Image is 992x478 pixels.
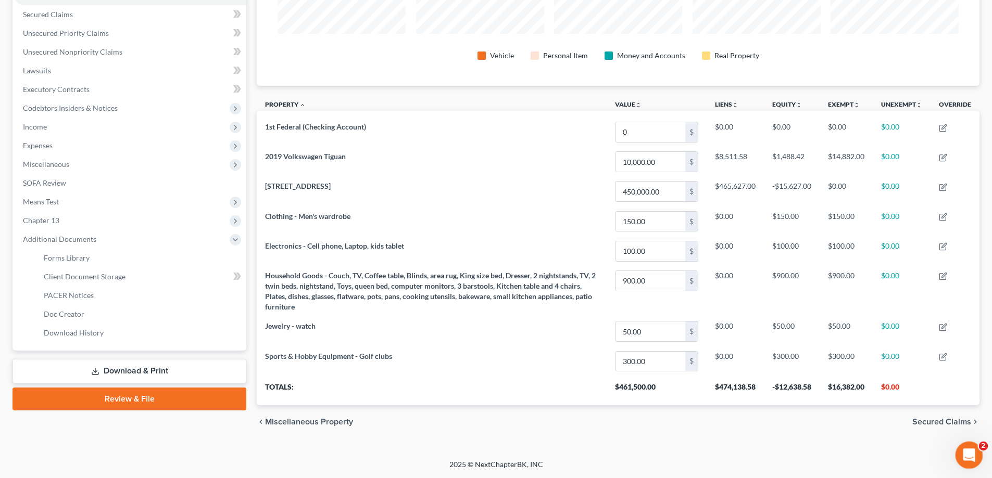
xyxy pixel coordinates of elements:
th: Override [931,94,980,118]
span: Miscellaneous [23,160,69,169]
a: Review & File [12,387,246,410]
span: Miscellaneous Property [265,418,353,426]
button: Secured Claims chevron_right [912,418,980,426]
span: Electronics - Cell phone, Laptop, kids tablet [265,241,404,250]
a: PACER Notices [35,286,246,305]
span: Secured Claims [23,10,73,19]
div: $ [685,152,698,172]
div: $ [685,352,698,371]
i: unfold_more [916,102,922,108]
td: $0.00 [707,317,764,346]
button: chevron_left Miscellaneous Property [257,418,353,426]
td: $150.00 [764,206,820,236]
th: -$12,638.58 [764,376,820,405]
td: $465,627.00 [707,177,764,206]
div: Personal Item [543,50,588,61]
i: chevron_left [257,418,265,426]
span: Forms Library [44,253,90,262]
span: Clothing - Men's wardrobe [265,212,350,221]
span: 2019 Volkswagen Tiguan [265,152,346,161]
span: Codebtors Insiders & Notices [23,104,118,112]
i: unfold_more [732,102,738,108]
th: $16,382.00 [820,376,873,405]
td: $1,488.42 [764,147,820,177]
td: $300.00 [820,346,873,376]
th: $474,138.58 [707,376,764,405]
span: Unsecured Nonpriority Claims [23,47,122,56]
td: -$15,627.00 [764,177,820,206]
div: Vehicle [490,50,514,61]
td: $900.00 [764,266,820,316]
a: Lawsuits [15,61,246,80]
td: $0.00 [820,117,873,147]
td: $0.00 [820,177,873,206]
span: Unsecured Priority Claims [23,29,109,37]
i: expand_less [299,102,306,108]
td: $0.00 [873,266,931,316]
input: 0.00 [616,122,685,142]
div: $ [685,321,698,341]
a: Doc Creator [35,305,246,324]
td: $0.00 [707,117,764,147]
input: 0.00 [616,241,685,261]
td: $50.00 [820,317,873,346]
a: Secured Claims [15,5,246,24]
span: Executory Contracts [23,85,90,94]
span: Secured Claims [912,418,971,426]
div: Money and Accounts [617,50,685,61]
div: $ [685,241,698,261]
span: Jewelry - watch [265,321,316,330]
td: $0.00 [707,346,764,376]
div: 2025 © NextChapterBK, INC [199,459,793,478]
td: $300.00 [764,346,820,376]
input: 0.00 [616,182,685,201]
span: Income [23,122,47,131]
a: Download History [35,324,246,342]
span: Doc Creator [44,309,84,318]
th: Totals: [257,376,607,405]
td: $150.00 [820,206,873,236]
td: $0.00 [873,177,931,206]
td: $0.00 [873,147,931,177]
span: Download History [44,328,104,337]
a: Exemptunfold_more [828,100,860,108]
span: SOFA Review [23,178,66,187]
a: SOFA Review [15,174,246,192]
td: $0.00 [707,236,764,266]
td: $50.00 [764,317,820,346]
div: Real Property [714,50,759,61]
input: 0.00 [616,152,685,172]
span: [STREET_ADDRESS] [265,182,331,190]
a: Forms Library [35,249,246,267]
a: Valueunfold_more [615,100,642,108]
a: Unsecured Priority Claims [15,24,246,43]
a: Download & Print [12,359,246,383]
td: $0.00 [707,266,764,316]
th: $461,500.00 [607,376,707,405]
div: $ [685,212,698,231]
span: 1st Federal (Checking Account) [265,122,366,131]
div: $ [685,122,698,142]
i: chevron_right [971,418,980,426]
input: 0.00 [616,271,685,291]
td: $0.00 [707,206,764,236]
i: unfold_more [796,102,802,108]
td: $14,882.00 [820,147,873,177]
div: $ [685,182,698,201]
span: Client Document Storage [44,272,125,281]
td: $100.00 [764,236,820,266]
i: unfold_more [853,102,860,108]
a: Liensunfold_more [715,100,738,108]
span: Sports & Hobby Equipment - Golf clubs [265,352,392,360]
span: PACER Notices [44,291,94,300]
div: $ [685,271,698,291]
a: Property expand_less [265,100,306,108]
i: unfold_more [635,102,642,108]
span: Expenses [23,141,53,150]
a: Unsecured Nonpriority Claims [15,43,246,61]
span: Additional Documents [23,235,96,243]
td: $0.00 [764,117,820,147]
td: $0.00 [873,317,931,346]
a: Unexemptunfold_more [881,100,922,108]
span: Means Test [23,197,59,206]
